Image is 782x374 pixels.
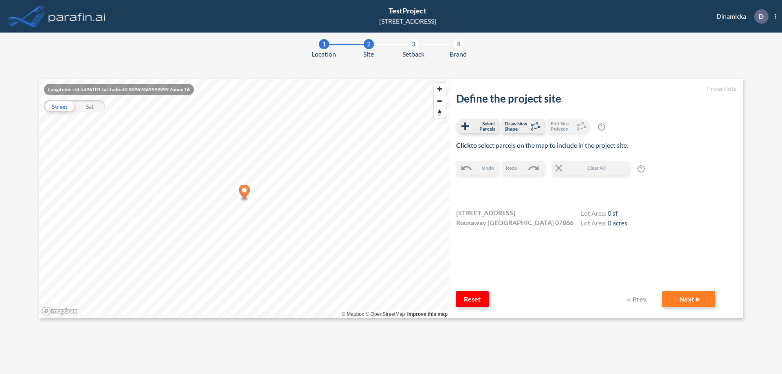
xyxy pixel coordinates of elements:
span: to select parcels on the map to include in the project site. [456,141,628,149]
span: 0 acres [608,219,627,227]
span: Site [363,49,374,59]
a: Improve this map [407,311,448,317]
span: Draw New Shape [505,121,529,131]
button: Reset [456,291,489,307]
img: logo [47,8,107,24]
span: Rockaway [GEOGRAPHIC_DATA] 07866 [456,218,573,227]
div: 1 [319,39,329,49]
b: Click [456,141,471,149]
div: Map marker [239,185,250,201]
h5: Project Site [456,85,736,92]
button: Zoom out [434,95,446,107]
div: Longitude: -74.5496101 Latitude: 40.90962469999999 Zoom: 16 [44,84,194,95]
span: Setback [402,49,424,59]
h2: Define the project site [456,92,736,105]
button: Undo [456,161,498,175]
button: Clear All [552,161,629,175]
span: Undo [482,164,494,172]
button: Next [662,291,715,307]
div: [STREET_ADDRESS] [379,16,436,26]
div: 4 [453,39,463,49]
button: Prev [622,291,654,307]
span: Select Parcels [471,121,495,131]
span: TestProject [389,6,426,15]
span: 0 sf [608,209,617,217]
div: Sat [75,100,105,112]
div: Street [44,100,75,112]
a: OpenStreetMap [365,311,405,317]
canvas: Map [39,79,450,318]
p: D [759,13,764,20]
span: Brand [450,49,467,59]
span: Edit Site Polygon [551,121,575,131]
button: Reset bearing to north [434,107,446,118]
span: [STREET_ADDRESS] [456,208,515,218]
h4: Lot Area: [581,219,627,229]
span: Location [312,49,336,59]
span: Clear All [565,164,628,172]
span: Redo [506,164,517,172]
a: Mapbox [342,311,364,317]
button: Zoom in [434,83,446,95]
button: Redo [502,161,544,175]
div: 2 [364,39,374,49]
div: Dinamicka [704,9,776,24]
div: 3 [409,39,419,49]
a: Mapbox homepage [42,306,77,316]
span: ? [598,123,605,131]
span: ? [637,165,645,173]
h4: Lot Area: [581,209,627,219]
